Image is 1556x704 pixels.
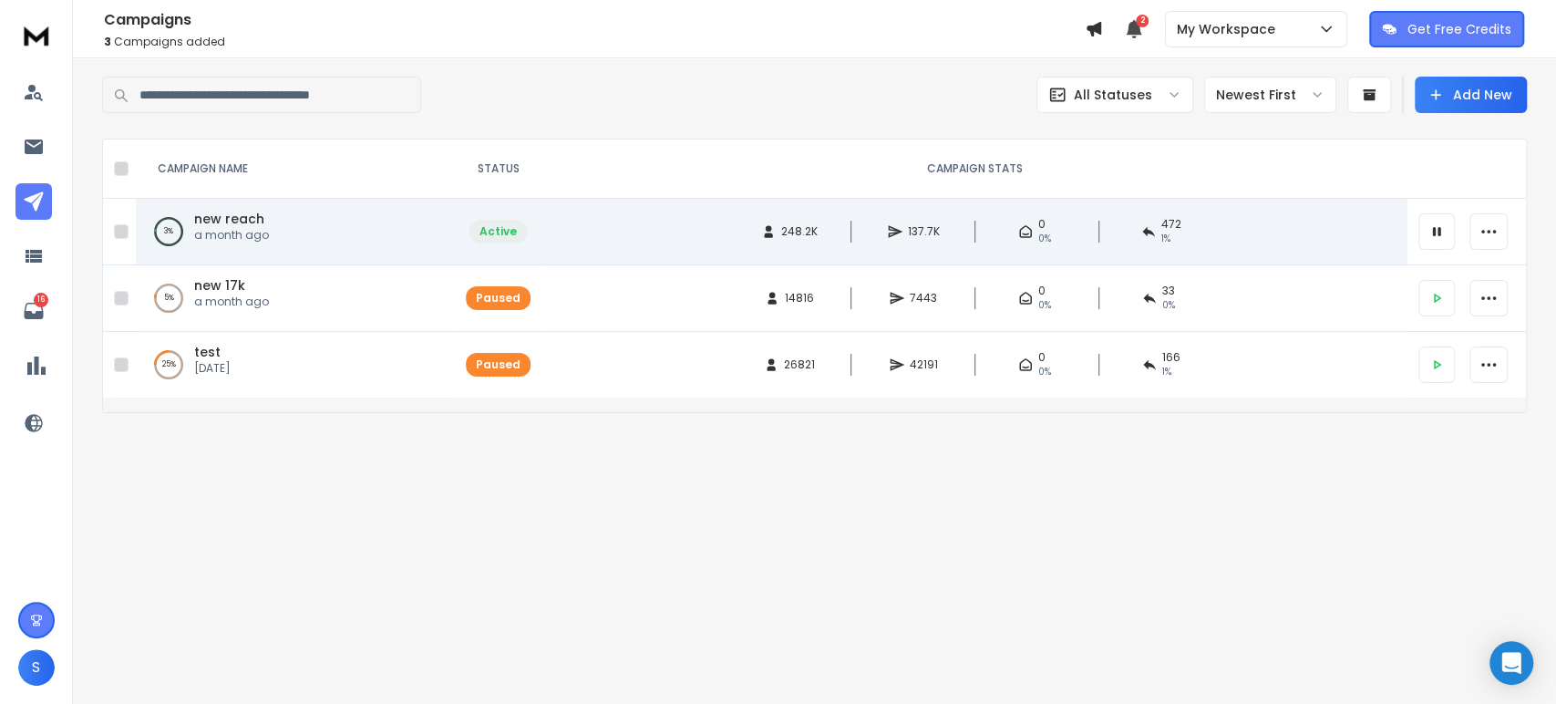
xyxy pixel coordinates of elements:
a: test [194,343,221,361]
th: CAMPAIGN NAME [136,140,455,199]
button: Newest First [1204,77,1336,113]
td: 25%test[DATE] [136,332,455,399]
p: All Statuses [1074,86,1152,104]
span: 248.2K [781,224,818,239]
td: 5%new 17ka month ago [136,265,455,332]
div: Paused [476,291,520,305]
button: S [18,649,55,686]
p: 3 % [164,223,173,241]
a: 16 [15,293,52,329]
div: Open Intercom Messenger [1489,641,1533,685]
p: Campaigns added [104,35,1085,49]
span: 137.7K [908,224,940,239]
p: My Workspace [1177,20,1283,38]
span: 0 [1038,350,1046,365]
span: 1 % [1162,365,1171,379]
img: logo [18,18,55,52]
span: 0% [1038,365,1051,379]
a: new reach [194,210,264,228]
span: 0 % [1162,298,1175,313]
p: Get Free Credits [1407,20,1511,38]
div: Paused [476,357,520,372]
th: CAMPAIGN STATS [541,140,1407,199]
p: a month ago [194,228,269,243]
span: 14816 [785,291,814,305]
span: 0% [1038,232,1051,246]
p: a month ago [194,295,269,309]
span: 7443 [910,291,937,305]
th: STATUS [455,140,541,199]
span: 2 [1136,15,1149,27]
a: new 17k [194,276,245,295]
span: 166 [1162,350,1180,365]
p: [DATE] [194,361,231,376]
div: Active [479,224,517,239]
p: 25 % [162,356,176,374]
span: 472 [1161,217,1181,232]
span: 42191 [910,357,938,372]
span: 0 [1038,217,1046,232]
button: Add New [1415,77,1527,113]
span: 3 [104,34,111,49]
h1: Campaigns [104,9,1085,31]
span: 1 % [1161,232,1170,246]
p: 16 [34,293,48,307]
span: 33 [1162,284,1175,298]
span: 0% [1038,298,1051,313]
button: Get Free Credits [1369,11,1524,47]
td: 3%new reacha month ago [136,199,455,265]
span: 26821 [784,357,815,372]
p: 5 % [164,289,174,307]
span: 0 [1038,284,1046,298]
